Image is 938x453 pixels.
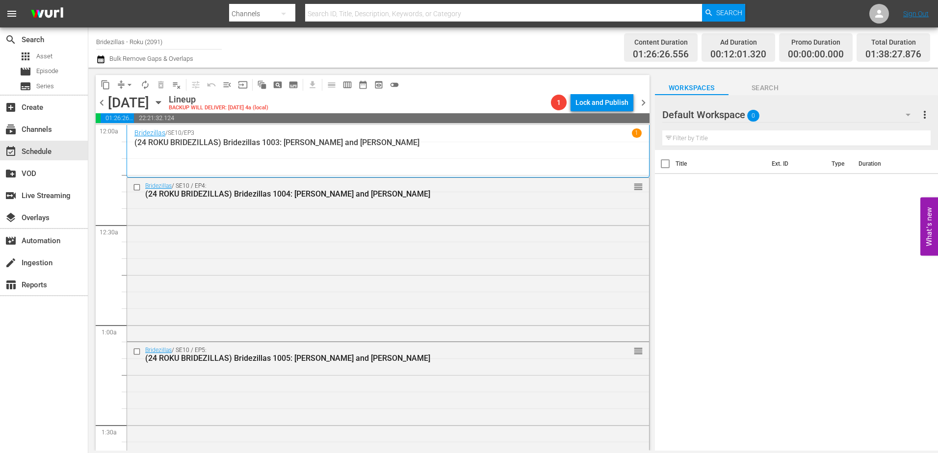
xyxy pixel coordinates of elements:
[24,2,71,25] img: ans4CAIJ8jUAAAAAAAAAAAAAAAAAAAAAAAAgQb4GAAAAAAAAAAAAAAAAAAAAAAAAJMjXAAAAAAAAAAAAAAAAAAAAAAAAgAT5G...
[6,8,18,20] span: menu
[238,80,248,90] span: input
[5,101,17,113] span: add_box
[853,150,912,177] th: Duration
[108,95,149,111] div: [DATE]
[172,80,182,90] span: playlist_remove_outlined
[204,77,219,93] span: Revert to Primary Episode
[101,113,134,123] span: 01:26:26.556
[633,181,643,192] span: reorder
[716,4,742,22] span: Search
[637,97,650,109] span: chevron_right
[387,77,402,93] span: 24 hours Lineup View is OFF
[36,81,54,91] span: Series
[766,150,825,177] th: Ext. ID
[5,257,17,269] span: Ingestion
[169,94,268,105] div: Lineup
[710,49,766,60] span: 00:12:01.320
[257,80,267,90] span: auto_awesome_motion_outlined
[96,113,101,123] span: 00:12:01.320
[635,129,638,136] p: 1
[286,77,301,93] span: Create Series Block
[145,353,594,363] div: (24 ROKU BRIDEZILLAS) Bridezillas 1005: [PERSON_NAME] and [PERSON_NAME]
[145,189,594,199] div: (24 ROKU BRIDEZILLAS) Bridezillas 1004: [PERSON_NAME] and [PERSON_NAME]
[116,80,126,90] span: compress
[145,182,594,199] div: / SE10 / EP4:
[633,181,643,191] button: reorder
[288,80,298,90] span: subtitles_outlined
[710,35,766,49] div: Ad Duration
[20,50,31,62] span: Asset
[662,101,920,128] div: Default Workspace
[339,77,355,93] span: Week Calendar View
[374,80,384,90] span: preview_outlined
[301,75,320,94] span: Download as CSV
[273,80,283,90] span: pageview_outlined
[571,94,633,111] button: Lock and Publish
[251,75,270,94] span: Refresh All Search Blocks
[729,82,802,94] span: Search
[390,80,399,90] span: toggle_off
[655,82,729,94] span: Workspaces
[788,49,844,60] span: 00:00:00.000
[919,103,931,126] button: more_vert
[633,346,643,355] button: reorder
[145,347,172,353] a: Bridezillas
[36,66,58,76] span: Episode
[702,4,745,22] button: Search
[5,34,17,46] span: Search
[168,129,184,136] p: SE10 /
[633,35,689,49] div: Content Duration
[222,80,232,90] span: menu_open
[826,150,853,177] th: Type
[165,129,168,136] p: /
[101,80,110,90] span: content_copy
[20,80,31,92] span: Series
[134,129,165,137] a: Bridezillas
[575,94,628,111] div: Lock and Publish
[676,150,766,177] th: Title
[747,105,759,126] span: 0
[5,279,17,291] span: Reports
[633,49,689,60] span: 01:26:26.556
[36,51,52,61] span: Asset
[633,346,643,356] span: reorder
[125,80,134,90] span: arrow_drop_down
[342,80,352,90] span: calendar_view_week_outlined
[358,80,368,90] span: date_range_outlined
[865,49,921,60] span: 01:38:27.876
[865,35,921,49] div: Total Duration
[134,138,642,147] p: (24 ROKU BRIDEZILLAS) Bridezillas 1003: [PERSON_NAME] and [PERSON_NAME]
[919,109,931,121] span: more_vert
[920,198,938,256] button: Open Feedback Widget
[5,146,17,157] span: event_available
[96,97,108,109] span: chevron_left
[134,113,650,123] span: 22:21:32.124
[5,124,17,135] span: Channels
[551,99,567,106] span: 1
[108,55,193,62] span: Bulk Remove Gaps & Overlaps
[219,77,235,93] span: Fill episodes with ad slates
[184,129,194,136] p: EP3
[903,10,929,18] a: Sign Out
[788,35,844,49] div: Promo Duration
[20,66,31,77] span: Episode
[5,190,17,201] span: switch_video
[320,75,339,94] span: Day Calendar View
[169,105,268,111] div: BACKUP WILL DELIVER: [DATE] 4a (local)
[235,77,251,93] span: Update Metadata from Key Asset
[145,182,172,189] a: Bridezillas
[5,212,17,224] span: layers
[5,168,17,179] span: create_new_folder
[140,80,150,90] span: autorenew_outlined
[145,347,594,363] div: / SE10 / EP5:
[270,77,286,93] span: Create Search Block
[5,235,17,247] span: Automation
